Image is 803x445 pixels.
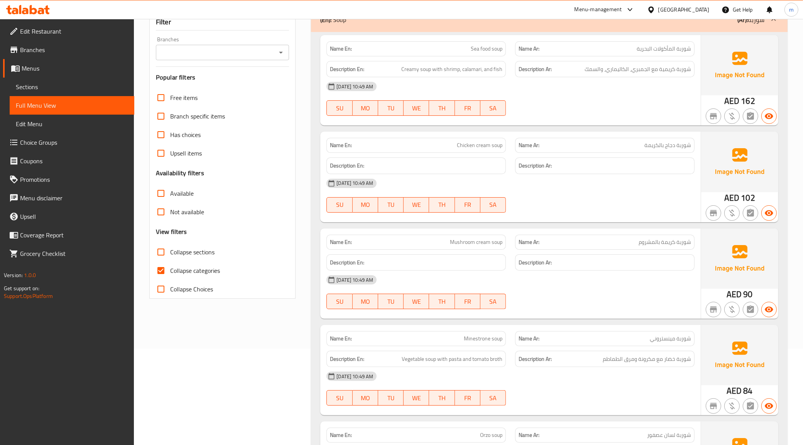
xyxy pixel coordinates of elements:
span: [DATE] 10:49 AM [333,83,376,90]
a: Sections [10,78,134,96]
img: Ae5nvW7+0k+MAAAAAElFTkSuQmCC [701,228,778,289]
span: [DATE] 10:49 AM [333,276,376,284]
button: Not has choices [743,205,758,221]
span: SA [483,393,503,404]
span: SA [483,103,503,114]
p: Soup [320,15,346,24]
button: SU [326,294,352,309]
button: Not has choices [743,302,758,317]
span: 162 [741,93,755,108]
span: Grocery Checklist [20,249,128,258]
span: WE [407,296,426,307]
span: Has choices [170,130,201,139]
span: شوربة كريمة بالمشروم [639,238,691,246]
strong: Name En: [330,431,352,439]
span: شوربة مينستروني [650,335,691,343]
button: SA [480,197,506,213]
a: Full Menu View [10,96,134,115]
button: FR [455,294,480,309]
span: Creamy soup with shrimp, calamari, and fish [401,64,502,74]
span: TH [432,296,451,307]
span: AED [724,190,739,205]
strong: Description Ar: [519,161,552,171]
button: WE [404,390,429,406]
span: TU [381,103,401,114]
button: SU [326,100,352,116]
button: Purchased item [724,302,740,317]
span: TU [381,393,401,404]
span: SA [483,199,503,210]
span: MO [356,393,375,404]
span: Edit Menu [16,119,128,129]
span: Promotions [20,175,128,184]
span: WE [407,199,426,210]
a: Choice Groups [3,133,134,152]
a: Grocery Checklist [3,244,134,263]
span: [DATE] 10:49 AM [333,179,376,187]
span: Upsell items [170,149,202,158]
span: Branches [20,45,128,54]
span: Edit Restaurant [20,27,128,36]
strong: Name En: [330,141,352,149]
span: 102 [741,190,755,205]
span: Menu disclaimer [20,193,128,203]
button: TU [378,100,404,116]
span: [DATE] 10:49 AM [333,373,376,380]
button: Available [761,302,777,317]
span: SU [330,296,349,307]
h3: View filters [156,227,187,236]
h3: Popular filters [156,73,289,82]
span: Not available [170,207,204,217]
span: TU [381,296,401,307]
strong: Description En: [330,161,364,171]
span: SU [330,103,349,114]
strong: Description Ar: [519,258,552,267]
span: Collapse sections [170,247,215,257]
button: MO [353,390,378,406]
button: MO [353,197,378,213]
button: Not branch specific item [706,205,721,221]
a: Promotions [3,170,134,189]
span: Coverage Report [20,230,128,240]
span: Choice Groups [20,138,128,147]
span: Chicken cream soup [457,141,502,149]
button: Not branch specific item [706,398,721,414]
strong: Name En: [330,45,352,53]
span: AED [727,287,742,302]
button: SU [326,197,352,213]
a: Edit Menu [10,115,134,133]
span: شوربة خضار مع مكرونة ومرق الطماطم [603,354,691,364]
img: Ae5nvW7+0k+MAAAAAElFTkSuQmCC [701,35,778,95]
button: TH [429,294,455,309]
button: FR [455,197,480,213]
a: Menus [3,59,134,78]
strong: Name Ar: [519,141,539,149]
span: MO [356,103,375,114]
button: MO [353,294,378,309]
span: TH [432,393,451,404]
a: Upsell [3,207,134,226]
span: FR [458,199,477,210]
span: m [789,5,794,14]
span: AED [724,93,739,108]
button: SU [326,390,352,406]
span: MO [356,199,375,210]
a: Coupons [3,152,134,170]
button: MO [353,100,378,116]
strong: Description Ar: [519,354,552,364]
button: TU [378,294,404,309]
span: Collapse Choices [170,284,213,294]
span: SU [330,199,349,210]
button: TU [378,390,404,406]
button: Available [761,205,777,221]
button: WE [404,197,429,213]
span: FR [458,103,477,114]
h3: Availability filters [156,169,204,178]
span: Minestrone soup [464,335,502,343]
span: Free items [170,93,198,102]
span: Upsell [20,212,128,221]
button: WE [404,100,429,116]
img: Ae5nvW7+0k+MAAAAAElFTkSuQmCC [701,325,778,385]
span: Vegetable soup with pasta and tomato broth [402,354,502,364]
strong: Name Ar: [519,335,539,343]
